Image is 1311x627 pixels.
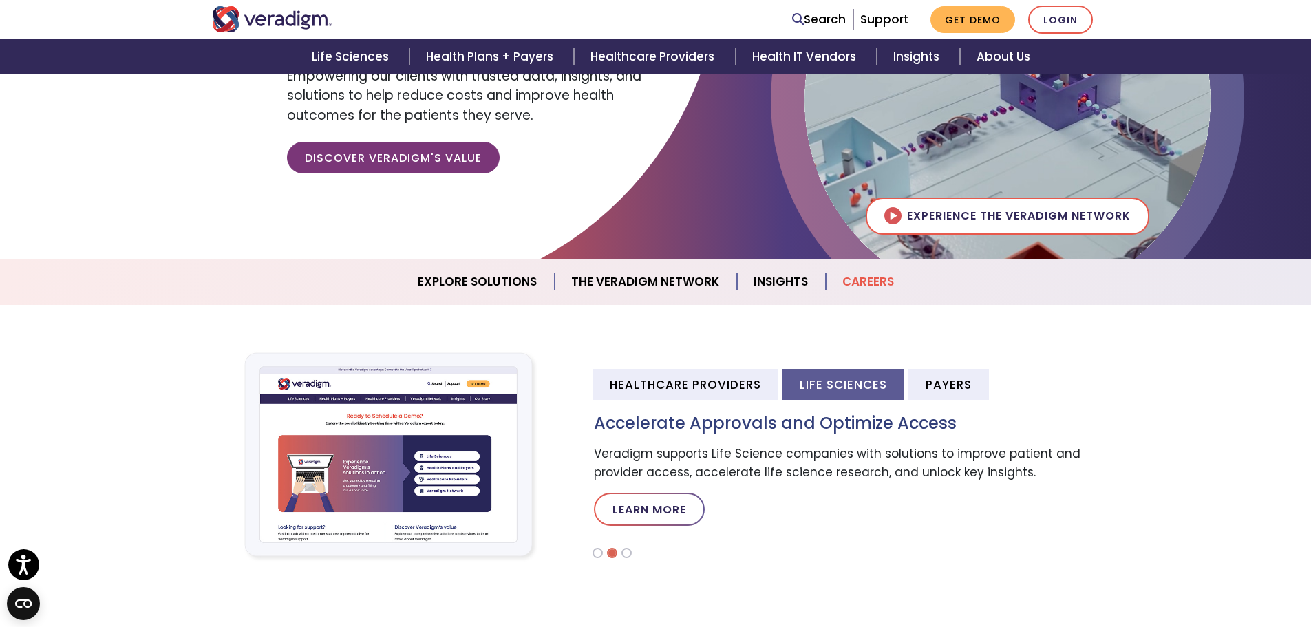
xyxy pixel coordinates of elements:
[782,369,904,400] li: Life Sciences
[555,264,737,299] a: The Veradigm Network
[877,39,960,74] a: Insights
[908,369,989,400] li: Payers
[860,11,908,28] a: Support
[736,39,877,74] a: Health IT Vendors
[594,414,1100,434] h3: Accelerate Approvals and Optimize Access
[401,264,555,299] a: Explore Solutions
[593,369,778,400] li: Healthcare Providers
[792,10,846,29] a: Search
[7,587,40,620] button: Open CMP widget
[737,264,826,299] a: Insights
[409,39,574,74] a: Health Plans + Payers
[930,6,1015,33] a: Get Demo
[295,39,409,74] a: Life Sciences
[287,142,500,173] a: Discover Veradigm's Value
[1028,6,1093,34] a: Login
[826,264,910,299] a: Careers
[574,39,735,74] a: Healthcare Providers
[594,493,705,526] a: Learn More
[960,39,1047,74] a: About Us
[212,6,332,32] img: Veradigm logo
[594,445,1100,482] p: Veradigm supports Life Science companies with solutions to improve patient and provider access, a...
[287,67,641,125] span: Empowering our clients with trusted data, insights, and solutions to help reduce costs and improv...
